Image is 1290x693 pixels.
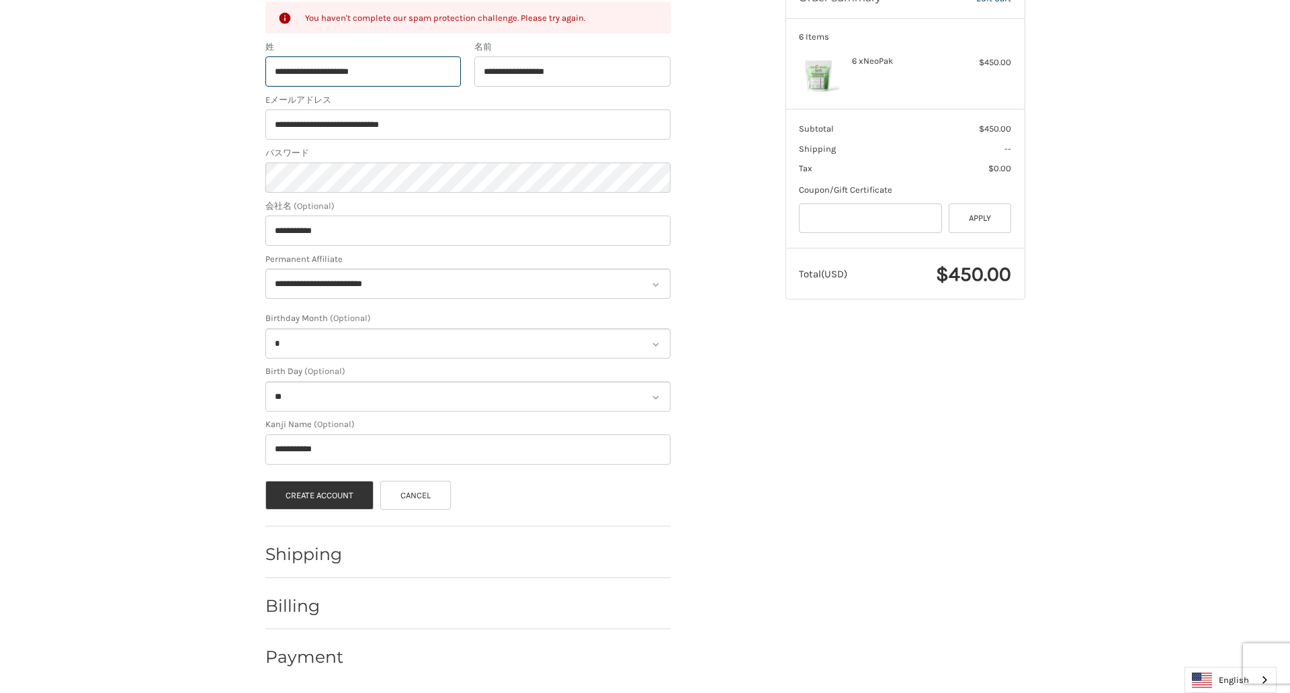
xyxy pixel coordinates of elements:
div: Coupon/Gift Certificate [799,183,1011,197]
small: (Optional) [314,419,355,429]
h4: 6 x NeoPak [852,56,955,66]
h2: Payment [265,647,344,667]
h3: 6 Items [799,32,1011,42]
small: (Optional) [304,366,345,376]
input: Gift Certificate or Coupon Code [799,203,942,234]
label: Eメールアドレス [265,93,671,107]
a: Cancel [380,481,451,510]
span: Shipping [799,144,836,154]
button: Apply [949,203,1012,234]
label: 姓 [265,40,462,54]
span: Total (USD) [799,268,847,280]
label: Birth Day [265,365,671,378]
label: 名前 [474,40,671,54]
h2: Billing [265,596,344,616]
label: 会社名 [265,199,671,213]
div: You haven't complete our spam protection challenge. Please try again. [305,11,658,25]
label: Kanji Name [265,418,671,431]
span: Subtotal [799,124,834,134]
button: Create Account [265,481,374,510]
label: パスワード [265,146,671,160]
div: $450.00 [958,56,1011,69]
label: Permanent Affiliate [265,252,671,266]
small: (Optional) [294,201,335,211]
small: (Optional) [330,313,371,323]
span: Tax [799,163,812,173]
span: $450.00 [936,262,1011,286]
span: -- [1004,144,1011,154]
span: $450.00 [979,124,1011,134]
label: Birthday Month [265,312,671,325]
span: $0.00 [988,163,1011,173]
h2: Shipping [265,544,344,565]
